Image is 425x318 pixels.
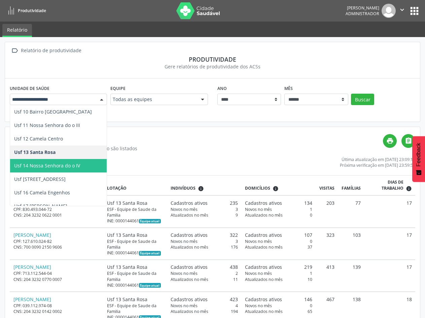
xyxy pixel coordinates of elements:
[107,282,164,288] div: INE: 0000144061
[351,94,374,105] button: Buscar
[171,303,238,309] div: 4
[14,108,92,115] span: Usf 10 Bairro [GEOGRAPHIC_DATA]
[171,303,198,309] span: Novos no mês
[13,271,100,276] div: CPF: 713.112.544-04
[13,212,100,218] div: CNS: 204 3232 0622 0001
[14,203,67,209] span: Usf 17 [PERSON_NAME]
[416,143,422,166] span: Feedback
[316,176,338,195] th: Visitas
[401,134,415,148] a: 
[171,309,208,314] span: Atualizados no mês
[171,185,196,191] span: Indivíduos
[171,206,198,212] span: Novos no mês
[245,303,272,309] span: Novos no mês
[171,212,238,218] div: 9
[171,238,238,244] div: 3
[171,199,238,206] div: 235
[386,137,394,145] i: print
[383,134,397,148] a: print
[338,228,364,260] td: 103
[14,189,70,196] span: Usf 16 Camela Engenhos
[171,244,208,250] span: Atualizados no mês
[107,206,164,218] div: ESF - Equipe de Saude da Familia
[273,186,279,192] i: <div class="text-left"> <div> <strong>Cadastros ativos:</strong> Cadastros que estão vinculados a...
[316,260,338,292] td: 413
[13,296,51,303] a: [PERSON_NAME]
[364,228,415,260] td: 17
[107,296,164,303] div: Usf 13 Santa Rosa
[245,271,312,276] div: 1
[110,83,126,94] label: Equipe
[107,263,164,271] div: Usf 13 Santa Rosa
[171,231,208,238] span: Cadastros ativos
[171,271,238,276] div: 2
[396,4,409,18] button: 
[245,296,312,303] div: 146
[171,277,208,282] span: Atualizados no mês
[245,238,312,244] div: 0
[316,195,338,227] td: 203
[245,263,312,271] div: 219
[412,136,425,182] button: Feedback - Mostrar pesquisa
[171,238,198,244] span: Novos no mês
[139,283,161,288] span: Esta é a equipe atual deste Agente
[340,157,415,162] div: Última atualização em [DATE] 23:09:17
[107,271,164,282] div: ESF - Equipe de Saude da Familia
[107,250,164,256] div: INE: 0000144061
[245,199,282,206] span: Cadastros ativos
[198,186,204,192] i: <div class="text-left"> <div> <strong>Cadastros ativos:</strong> Cadastros que estão vinculados a...
[14,122,80,128] span: Usf 11 Nossa Senhora do o III
[245,206,312,212] div: 1
[364,260,415,292] td: 17
[346,11,379,17] span: Administrador
[171,244,238,250] div: 176
[10,63,415,70] div: Gere relatórios de produtividade dos ACSs
[171,263,208,271] span: Cadastros ativos
[13,232,51,238] a: [PERSON_NAME]
[338,260,364,292] td: 139
[245,231,312,238] div: 107
[406,186,412,192] i: Dias em que o(a) ACS fez pelo menos uma visita, ou ficha de cadastro individual ou cadastro domic...
[245,206,272,212] span: Novos no mês
[382,4,396,18] img: img
[171,199,208,206] span: Cadastros ativos
[171,309,238,314] div: 194
[245,185,270,191] span: Domicílios
[245,244,283,250] span: Atualizados no mês
[284,83,293,94] label: Mês
[398,6,406,13] i: 
[338,176,364,195] th: Famílias
[338,195,364,227] td: 77
[245,277,312,282] div: 10
[5,5,46,16] a: Produtividade
[171,296,208,303] span: Cadastros ativos
[245,244,312,250] div: 37
[245,296,282,303] span: Cadastros ativos
[171,231,238,238] div: 322
[171,263,238,271] div: 438
[10,56,415,63] div: Produtividade
[245,238,272,244] span: Novos no mês
[245,199,312,206] div: 134
[13,277,100,282] div: CNS: 204 3232 0770 0007
[316,228,338,260] td: 323
[405,137,412,145] i: 
[245,271,272,276] span: Novos no mês
[107,231,164,238] div: Usf 13 Santa Rosa
[409,5,420,17] button: apps
[14,162,80,169] span: Usf 14 Nossa Senhora do o IV
[245,231,282,238] span: Cadastros ativos
[13,244,100,250] div: CNS: 700 0090 2150 9606
[13,238,100,244] div: CPF: 127.610.024-82
[13,309,100,314] div: CNS: 204 3232 0142 0002
[18,8,46,13] span: Produtividade
[139,251,161,256] span: Esta é a equipe atual deste Agente
[217,83,227,94] label: Ano
[14,135,63,142] span: Usf 12 Camela Centro
[10,134,383,142] h4: Relatório de produtividade
[171,206,238,212] div: 3
[245,309,283,314] span: Atualizados no mês
[245,303,312,309] div: 0
[107,303,164,314] div: ESF - Equipe de Saude da Familia
[171,296,238,303] div: 423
